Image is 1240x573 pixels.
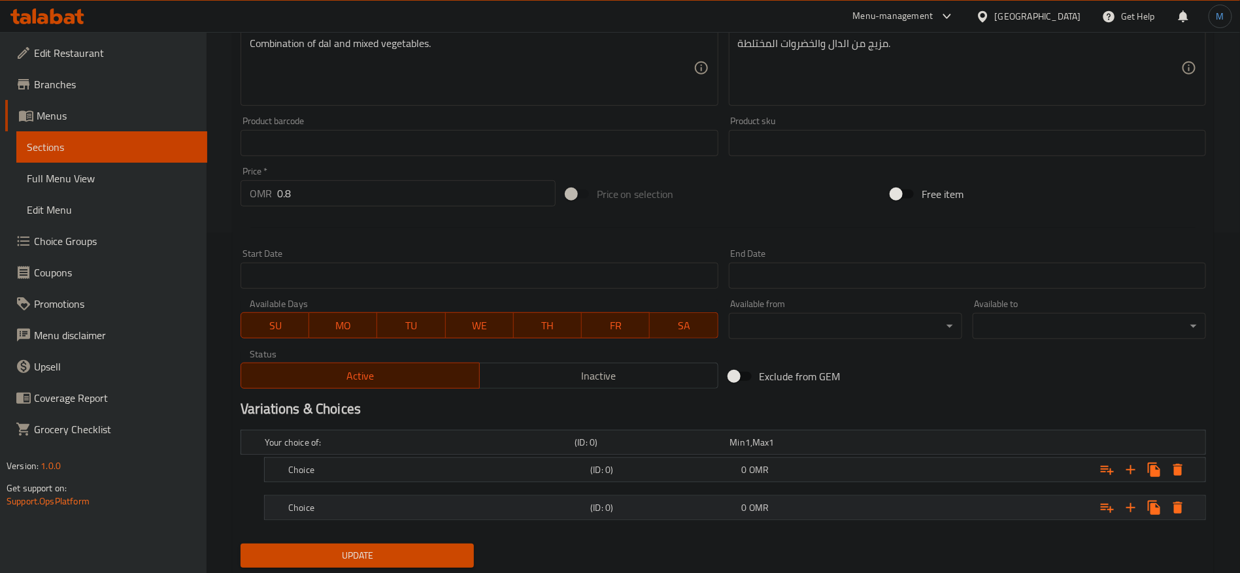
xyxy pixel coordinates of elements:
div: [GEOGRAPHIC_DATA] [995,9,1081,24]
span: 1 [769,434,775,451]
span: TH [519,316,577,335]
button: Active [241,363,480,389]
h5: (ID: 0) [590,463,736,476]
h5: Choice [288,463,585,476]
button: Add choice group [1096,458,1119,482]
span: Active [246,367,475,385]
span: Update [251,548,463,564]
div: Menu-management [853,8,933,24]
a: Upsell [5,351,207,382]
h2: Variations & Choices [241,399,1206,419]
span: Free item [922,186,964,202]
a: Grocery Checklist [5,414,207,445]
button: TU [377,312,445,338]
span: Grocery Checklist [34,421,197,437]
span: Inactive [485,367,713,385]
span: WE [451,316,509,335]
span: Upsell [34,359,197,374]
span: 0 [742,461,747,478]
a: Coverage Report [5,382,207,414]
a: Promotions [5,288,207,319]
div: , [730,436,880,449]
span: FR [587,316,645,335]
span: 0 [742,499,747,516]
div: Expand [265,458,1205,482]
span: SU [246,316,304,335]
span: Edit Menu [27,202,197,218]
h5: (ID: 0) [575,436,724,449]
span: Price on selection [597,186,674,202]
textarea: مزيج من الدال والخضروات المختلطة. [738,37,1181,99]
button: Delete Choice [1166,458,1190,482]
h5: Choice [288,501,585,514]
p: OMR [250,186,272,201]
button: TH [514,312,582,338]
a: Edit Restaurant [5,37,207,69]
input: Please enter price [277,180,556,206]
span: TU [382,316,440,335]
span: Max [752,434,769,451]
button: Inactive [479,363,718,389]
button: SU [241,312,309,338]
h5: Your choice of: [265,436,569,449]
button: Delete Choice [1166,496,1190,519]
a: Choice Groups [5,225,207,257]
span: Menu disclaimer [34,327,197,343]
input: Please enter product sku [729,130,1206,156]
span: OMR [749,461,769,478]
span: Get support on: [7,480,67,497]
a: Edit Menu [16,194,207,225]
span: Coupons [34,265,197,280]
textarea: Combination of dal and mixed vegetables. [250,37,693,99]
button: Clone new choice [1143,496,1166,519]
div: Expand [241,431,1205,454]
span: Exclude from GEM [760,368,841,384]
input: Please enter product barcode [241,130,718,156]
div: ​ [973,313,1206,339]
button: FR [582,312,650,338]
span: Full Menu View [27,171,197,186]
button: MO [309,312,377,338]
div: Expand [265,496,1205,519]
span: Coverage Report [34,390,197,406]
a: Menus [5,100,207,131]
a: Support.OpsPlatform [7,493,90,510]
a: Menu disclaimer [5,319,207,351]
button: Add new choice [1119,496,1143,519]
span: MO [314,316,372,335]
button: Clone new choice [1143,458,1166,482]
span: M [1216,9,1224,24]
button: Add choice group [1096,496,1119,519]
span: Branches [34,76,197,92]
span: 1.0.0 [41,457,61,474]
span: Version: [7,457,39,474]
span: Menus [37,108,197,123]
button: Update [241,544,474,568]
span: OMR [749,499,769,516]
span: Min [730,434,745,451]
h5: (ID: 0) [590,501,736,514]
a: Branches [5,69,207,100]
div: ​ [729,313,962,339]
span: Edit Restaurant [34,45,197,61]
span: Sections [27,139,197,155]
button: WE [446,312,514,338]
button: Add new choice [1119,458,1143,482]
span: 1 [745,434,750,451]
a: Coupons [5,257,207,288]
span: Promotions [34,296,197,312]
a: Full Menu View [16,163,207,194]
span: Choice Groups [34,233,197,249]
span: SA [655,316,712,335]
button: SA [650,312,718,338]
a: Sections [16,131,207,163]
